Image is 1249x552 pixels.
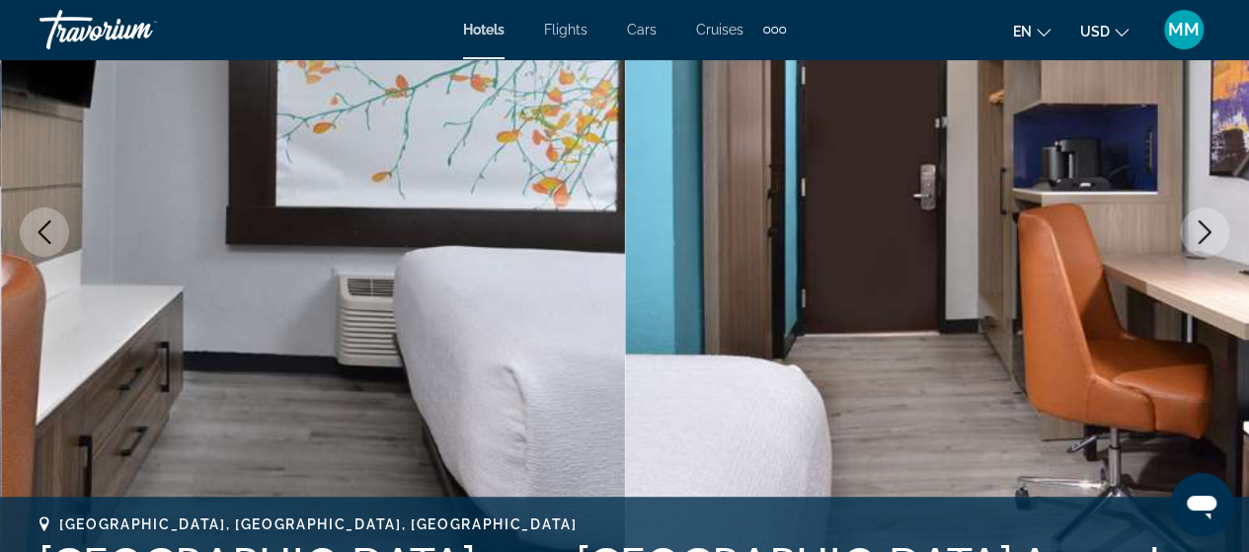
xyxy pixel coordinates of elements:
iframe: Button to launch messaging window [1170,473,1233,536]
a: Cars [627,22,657,38]
a: Flights [544,22,587,38]
span: en [1013,24,1032,39]
span: USD [1080,24,1110,39]
a: Cruises [696,22,743,38]
button: Extra navigation items [763,14,786,45]
button: Change currency [1080,17,1129,45]
button: Next image [1180,207,1229,257]
button: Change language [1013,17,1051,45]
a: Travorium [39,4,237,55]
span: MM [1168,20,1200,39]
button: Previous image [20,207,69,257]
span: [GEOGRAPHIC_DATA], [GEOGRAPHIC_DATA], [GEOGRAPHIC_DATA] [59,516,577,532]
button: User Menu [1158,9,1210,50]
a: Hotels [463,22,505,38]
